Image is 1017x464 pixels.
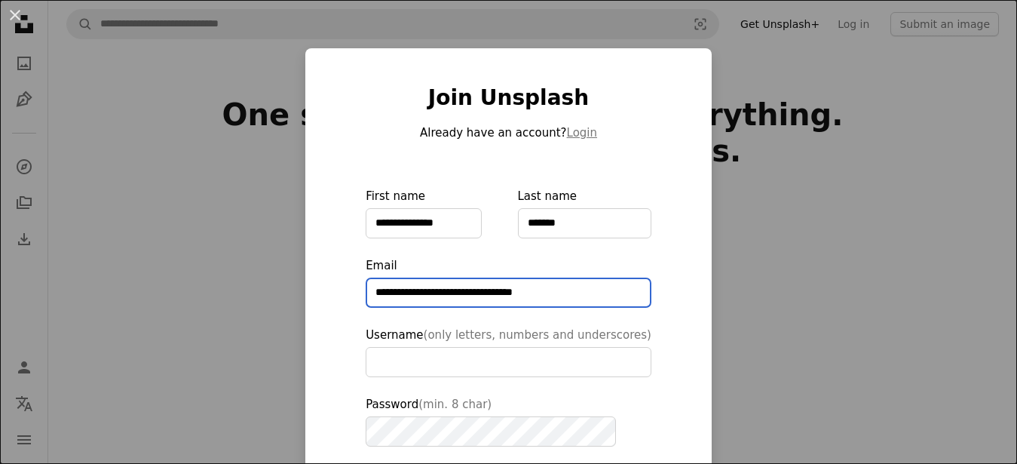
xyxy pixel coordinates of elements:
input: First name [366,208,482,238]
input: Email [366,278,651,308]
label: Password [366,395,651,447]
h1: Join Unsplash [366,85,651,112]
p: Already have an account? [366,124,651,142]
input: Username(only letters, numbers and underscores) [366,347,651,377]
input: Password(min. 8 char) [366,416,616,447]
label: First name [366,187,499,238]
input: Last name [518,208,651,238]
span: (min. 8 char) [418,398,492,411]
label: Email [366,257,651,308]
button: Login [567,124,597,142]
label: Username [366,326,651,377]
span: (only letters, numbers and underscores) [424,328,651,342]
label: Last name [518,187,651,238]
